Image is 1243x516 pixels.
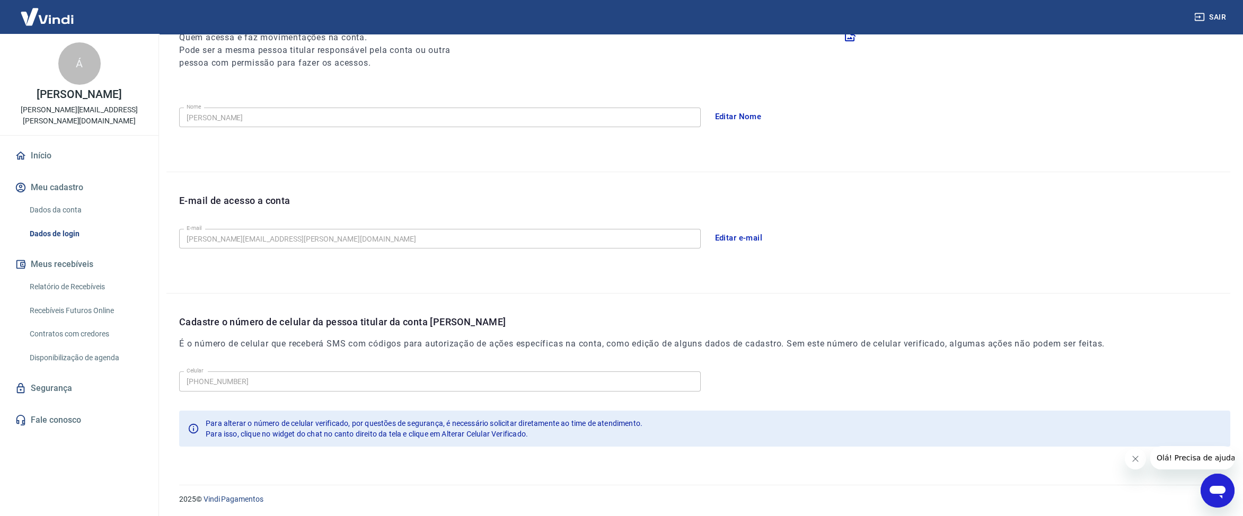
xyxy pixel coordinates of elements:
a: Fale conosco [13,408,146,432]
a: Dados da conta [25,199,146,221]
span: Para isso, clique no widget do chat no canto direito da tela e clique em Alterar Celular Verificado. [206,430,528,438]
iframe: Mensagem da empresa [1150,446,1235,469]
a: Relatório de Recebíveis [25,276,146,298]
a: Vindi Pagamentos [204,495,263,503]
h6: Pode ser a mesma pessoa titular responsável pela conta ou outra pessoa com permissão para fazer o... [179,44,470,69]
p: [PERSON_NAME] [37,89,121,100]
a: Início [13,144,146,167]
a: Recebíveis Futuros Online [25,300,146,322]
button: Meu cadastro [13,176,146,199]
button: Meus recebíveis [13,253,146,276]
label: E-mail [187,224,201,232]
label: Celular [187,367,204,375]
a: Segurança [13,377,146,400]
a: Contratos com credores [25,323,146,345]
a: Dados de login [25,223,146,245]
button: Editar Nome [709,105,768,128]
button: Editar e-mail [709,227,769,249]
label: Nome [187,103,201,111]
p: E-mail de acesso a conta [179,193,290,208]
span: Para alterar o número de celular verificado, por questões de segurança, é necessário solicitar di... [206,419,642,428]
a: Disponibilização de agenda [25,347,146,369]
div: Á [58,42,101,85]
button: Sair [1192,7,1230,27]
p: 2025 © [179,494,1218,505]
span: Olá! Precisa de ajuda? [6,7,89,16]
h6: Quem acessa e faz movimentações na conta. [179,31,470,44]
p: [PERSON_NAME][EMAIL_ADDRESS][PERSON_NAME][DOMAIN_NAME] [8,104,150,127]
p: Cadastre o número de celular da pessoa titular da conta [PERSON_NAME] [179,315,1105,329]
img: Vindi [13,1,82,33]
h6: É o número de celular que receberá SMS com códigos para autorização de ações específicas na conta... [179,337,1105,350]
iframe: Fechar mensagem [1125,448,1146,469]
iframe: Botão para abrir a janela de mensagens [1201,474,1235,508]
